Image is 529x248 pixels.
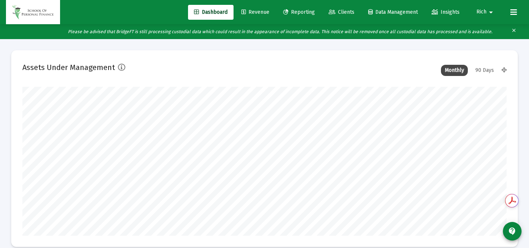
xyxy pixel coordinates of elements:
span: Revenue [241,9,269,15]
span: Rich [476,9,486,15]
span: Dashboard [194,9,228,15]
mat-icon: arrow_drop_down [486,5,495,20]
a: Clients [323,5,360,20]
mat-icon: contact_support [508,227,517,236]
div: 90 Days [472,65,498,76]
a: Revenue [235,5,275,20]
span: Data Management [368,9,418,15]
button: Rich [467,4,504,19]
img: Dashboard [12,5,54,20]
span: Clients [329,9,354,15]
h2: Assets Under Management [22,61,115,73]
a: Data Management [362,5,424,20]
span: Reporting [283,9,315,15]
span: Insights [432,9,460,15]
mat-icon: clear [511,26,517,37]
a: Reporting [277,5,321,20]
a: Insights [426,5,466,20]
i: Please be advised that BridgeFT is still processing custodial data which could result in the appe... [68,29,492,34]
div: Monthly [441,65,468,76]
a: Dashboard [188,5,234,20]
